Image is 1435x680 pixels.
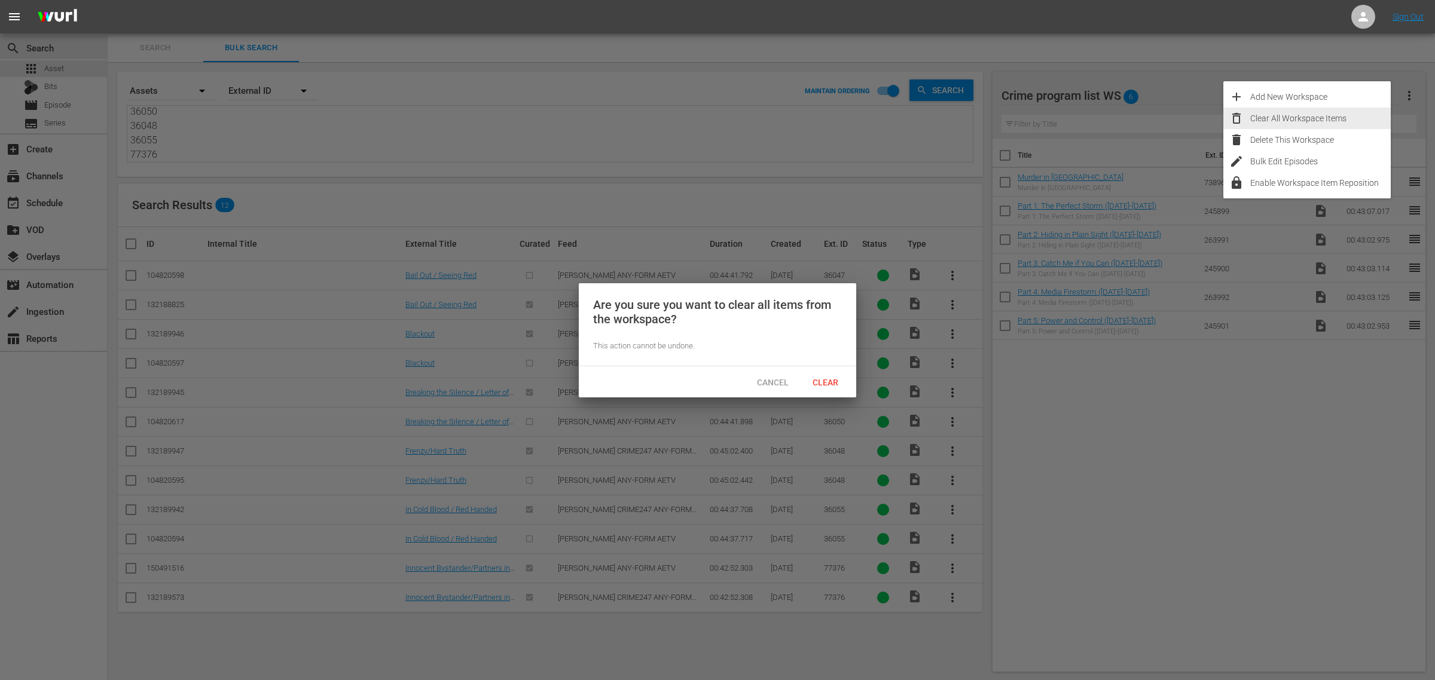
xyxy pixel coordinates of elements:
[1393,12,1424,22] a: Sign Out
[29,3,86,31] img: ans4CAIJ8jUAAAAAAAAAAAAAAAAAAAAAAAAgQb4GAAAAAAAAAAAAAAAAAAAAAAAAJMjXAAAAAAAAAAAAAAAAAAAAAAAAgAT5G...
[1250,172,1391,194] div: Enable Workspace Item Reposition
[799,371,851,393] button: Clear
[1229,176,1244,190] span: lock
[746,371,799,393] button: Cancel
[1250,129,1391,151] div: Delete This Workspace
[803,378,848,387] span: Clear
[1250,108,1391,129] div: Clear All Workspace Items
[1250,151,1391,172] div: Bulk Edit Episodes
[1229,154,1244,169] span: edit
[747,378,798,387] span: Cancel
[1229,133,1244,147] span: delete
[7,10,22,24] span: menu
[1229,90,1244,104] span: add
[593,298,842,326] div: Are you sure you want to clear all items from the workspace?
[1250,86,1391,108] div: Add New Workspace
[593,341,842,352] div: This action cannot be undone.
